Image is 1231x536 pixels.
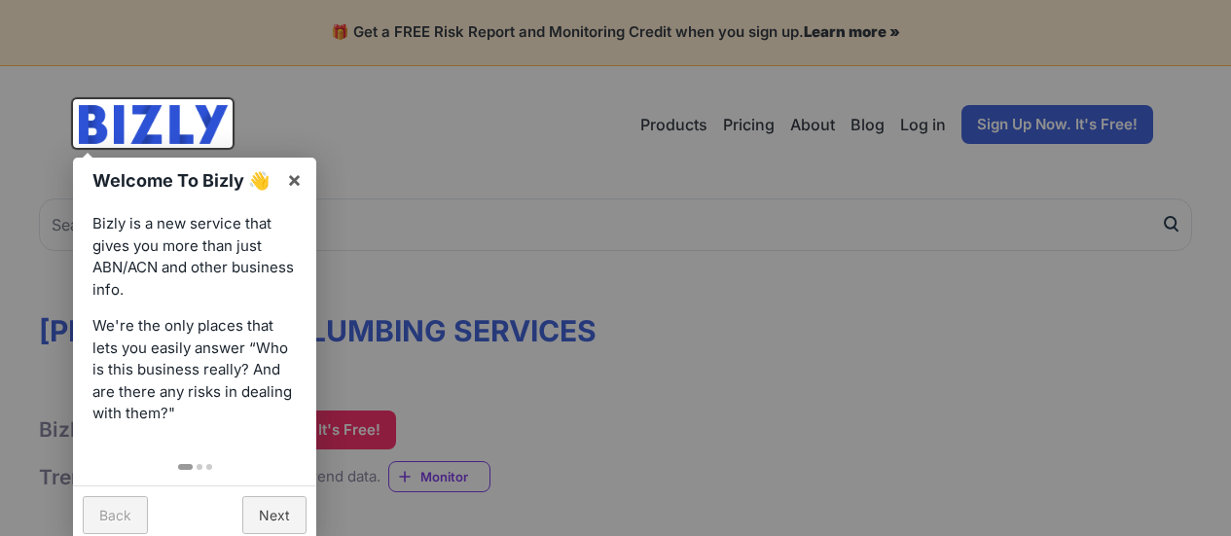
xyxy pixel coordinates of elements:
[92,315,297,425] p: We're the only places that lets you easily answer “Who is this business really? And are there any...
[272,158,316,201] a: ×
[242,496,307,534] a: Next
[92,167,276,194] h1: Welcome To Bizly 👋
[83,496,148,534] a: Back
[92,213,297,301] p: Bizly is a new service that gives you more than just ABN/ACN and other business info.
